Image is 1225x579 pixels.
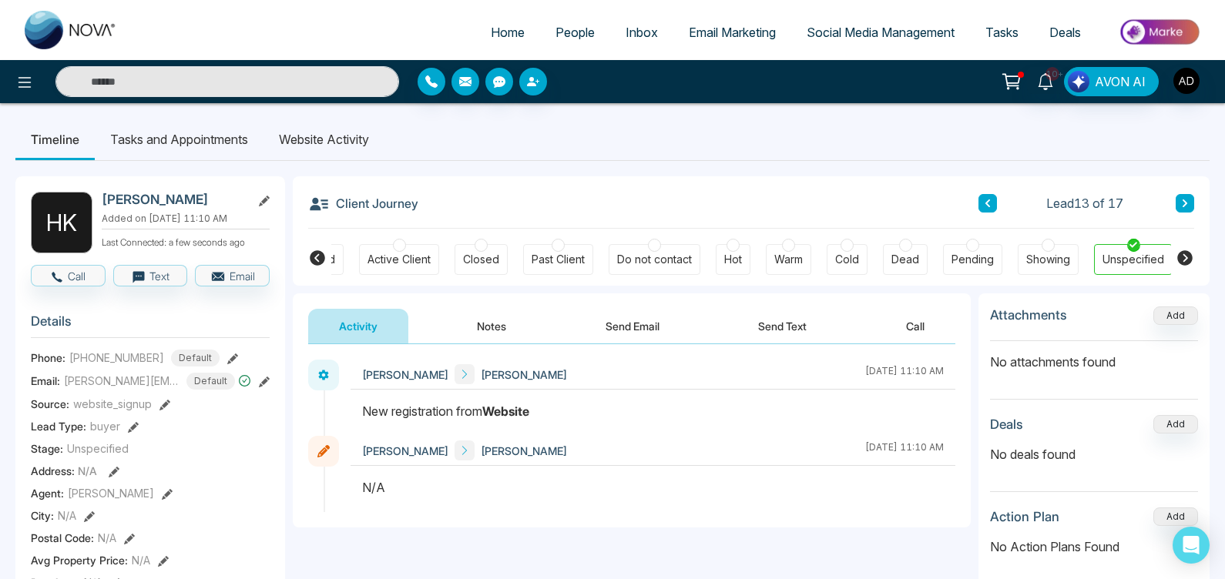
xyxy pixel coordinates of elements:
[727,309,837,343] button: Send Text
[31,463,97,479] span: Address:
[555,25,595,40] span: People
[1104,15,1216,49] img: Market-place.gif
[31,418,86,434] span: Lead Type:
[1026,252,1070,267] div: Showing
[491,25,525,40] span: Home
[610,18,673,47] a: Inbox
[990,445,1198,464] p: No deals found
[1027,67,1064,94] a: 10+
[25,11,117,49] img: Nova CRM Logo
[985,25,1019,40] span: Tasks
[102,233,270,249] p: Last Connected: a few seconds ago
[31,373,60,389] span: Email:
[1034,18,1096,47] a: Deals
[362,443,448,459] span: [PERSON_NAME]
[31,265,106,286] button: Call
[1064,67,1159,96] button: AVON AI
[64,373,180,389] span: [PERSON_NAME][EMAIL_ADDRESS][DOMAIN_NAME]
[171,350,220,366] span: Default
[90,418,120,434] span: buyer
[308,192,418,215] h3: Client Journey
[102,212,270,226] p: Added on [DATE] 11:10 AM
[195,265,270,286] button: Email
[481,443,567,459] span: [PERSON_NAME]
[990,341,1198,371] p: No attachments found
[1102,252,1164,267] div: Unspecified
[113,265,188,286] button: Text
[98,530,116,546] span: N/A
[1045,67,1059,81] span: 10+
[186,373,235,390] span: Default
[1153,507,1198,526] button: Add
[724,252,742,267] div: Hot
[78,464,97,477] span: N/A
[67,440,129,457] span: Unspecified
[626,25,658,40] span: Inbox
[970,18,1034,47] a: Tasks
[446,309,537,343] button: Notes
[540,18,610,47] a: People
[1068,71,1089,92] img: Lead Flow
[31,192,92,253] div: H K
[891,252,919,267] div: Dead
[95,119,263,160] li: Tasks and Appointments
[475,18,540,47] a: Home
[58,507,76,524] span: N/A
[865,440,944,460] div: [DATE] 11:10 AM
[31,440,63,457] span: Stage:
[263,119,384,160] li: Website Activity
[73,396,152,412] span: website_signup
[463,252,499,267] div: Closed
[367,252,431,267] div: Active Client
[532,252,585,267] div: Past Client
[1046,194,1123,213] span: Lead 13 of 17
[31,313,270,337] h3: Details
[875,309,955,343] button: Call
[31,485,64,501] span: Agent:
[990,417,1023,432] h3: Deals
[31,530,94,546] span: Postal Code :
[1153,306,1198,325] button: Add
[990,509,1059,524] h3: Action Plan
[102,192,245,207] h2: [PERSON_NAME]
[31,507,54,524] span: City :
[68,485,154,501] span: [PERSON_NAME]
[791,18,970,47] a: Social Media Management
[1173,527,1210,564] div: Open Intercom Messenger
[1049,25,1081,40] span: Deals
[1173,68,1200,94] img: User Avatar
[132,552,150,568] span: N/A
[31,350,65,366] span: Phone:
[362,366,448,383] span: [PERSON_NAME]
[31,552,128,568] span: Avg Property Price :
[951,252,994,267] div: Pending
[990,307,1067,323] h3: Attachments
[1153,308,1198,321] span: Add
[617,252,692,267] div: Do not contact
[1095,72,1146,91] span: AVON AI
[835,252,859,267] div: Cold
[774,252,803,267] div: Warm
[689,25,776,40] span: Email Marketing
[1153,415,1198,433] button: Add
[15,119,95,160] li: Timeline
[807,25,955,40] span: Social Media Management
[69,350,164,366] span: [PHONE_NUMBER]
[865,364,944,384] div: [DATE] 11:10 AM
[673,18,791,47] a: Email Marketing
[481,366,567,383] span: [PERSON_NAME]
[31,396,69,412] span: Source:
[990,537,1198,556] p: No Action Plans Found
[308,309,408,343] button: Activity
[575,309,690,343] button: Send Email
